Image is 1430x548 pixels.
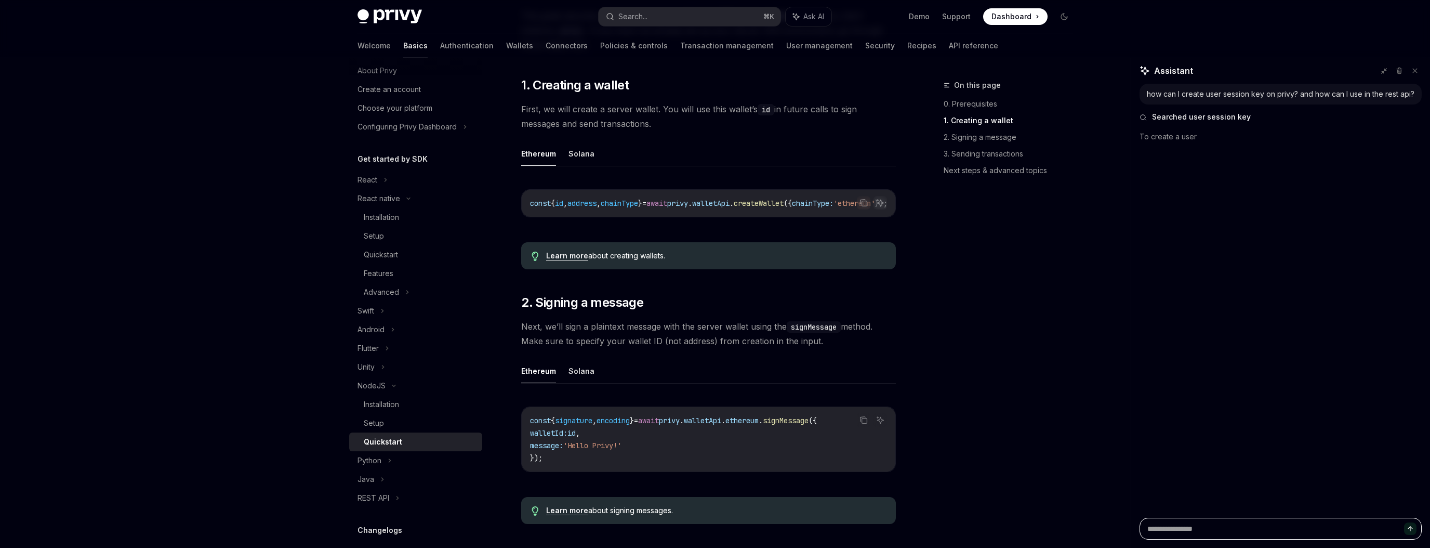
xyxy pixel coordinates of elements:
[364,267,393,280] div: Features
[949,33,998,58] a: API reference
[364,230,384,242] div: Setup
[638,199,642,208] span: }
[551,199,555,208] span: {
[725,416,759,425] span: ethereum
[555,416,592,425] span: signature
[357,9,422,24] img: dark logo
[349,99,482,118] a: Choose your platform
[349,245,482,264] a: Quickstart
[576,428,580,438] span: ,
[600,33,668,58] a: Policies & controls
[532,506,539,516] svg: Tip
[530,416,551,425] span: const
[521,319,896,348] span: Next, we’ll sign a plaintext message with the server wallet using the method. Make sure to specif...
[638,416,659,425] span: await
[667,199,688,208] span: privy
[349,433,482,451] a: Quickstart
[349,80,482,99] a: Create an account
[530,453,542,463] span: });
[944,162,1081,179] a: Next steps & advanced topics
[597,416,630,425] span: encoding
[680,33,774,58] a: Transaction management
[944,96,1081,112] a: 0. Prerequisites
[530,441,563,450] span: message:
[734,199,784,208] span: createWallet
[357,33,391,58] a: Welcome
[688,199,692,208] span: .
[546,251,885,261] div: about creating wallets.
[521,141,556,166] button: Ethereum
[721,416,725,425] span: .
[349,414,482,433] a: Setup
[684,416,721,425] span: walletApi
[357,380,386,392] div: NodeJS
[364,249,398,261] div: Quickstart
[532,252,539,261] svg: Tip
[357,192,400,205] div: React native
[357,153,428,165] h5: Get started by SDK
[563,199,567,208] span: ,
[991,11,1031,22] span: Dashboard
[563,441,621,450] span: 'Hello Privy!'
[357,524,402,537] h5: Changelogs
[1056,8,1072,25] button: Toggle dark mode
[787,321,841,333] code: signMessage
[1152,112,1251,122] span: Searched user session key
[809,416,817,425] span: ({
[1140,131,1422,143] p: To create a user
[546,251,588,260] a: Learn more
[634,416,638,425] span: =
[763,416,809,425] span: signMessage
[506,33,533,58] a: Wallets
[357,454,381,467] div: Python
[440,33,494,58] a: Authentication
[646,199,667,208] span: await
[357,305,374,317] div: Swift
[364,436,402,448] div: Quickstart
[357,361,375,373] div: Unity
[833,199,875,208] span: 'ethereum'
[692,199,730,208] span: walletApi
[1140,112,1422,122] button: Searched user session key
[601,199,638,208] span: chainType
[907,33,936,58] a: Recipes
[599,7,780,26] button: Search...⌘K
[865,33,895,58] a: Security
[597,199,601,208] span: ,
[909,11,930,22] a: Demo
[730,199,734,208] span: .
[1154,64,1193,77] span: Assistant
[803,11,824,22] span: Ask AI
[642,199,646,208] span: =
[357,492,389,504] div: REST API
[630,416,634,425] span: }
[357,83,421,96] div: Create an account
[759,416,763,425] span: .
[944,129,1081,146] a: 2. Signing a message
[349,227,482,245] a: Setup
[349,395,482,414] a: Installation
[983,8,1048,25] a: Dashboard
[786,7,831,26] button: Ask AI
[618,10,647,23] div: Search...
[521,77,629,94] span: 1. Creating a wallet
[357,323,385,336] div: Android
[349,208,482,227] a: Installation
[1147,89,1414,99] div: how can I create user session key on privy? and how can I use in the rest api?
[530,428,567,438] span: walletId:
[568,359,594,383] button: Solana
[357,121,457,133] div: Configuring Privy Dashboard
[357,473,374,486] div: Java
[857,413,870,427] button: Copy the contents from the code block
[521,294,643,311] span: 2. Signing a message
[784,199,792,208] span: ({
[568,141,594,166] button: Solana
[567,428,576,438] span: id
[786,33,853,58] a: User management
[551,416,555,425] span: {
[954,79,1001,92] span: On this page
[364,417,384,429] div: Setup
[1404,523,1416,535] button: Send message
[942,11,971,22] a: Support
[521,359,556,383] button: Ethereum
